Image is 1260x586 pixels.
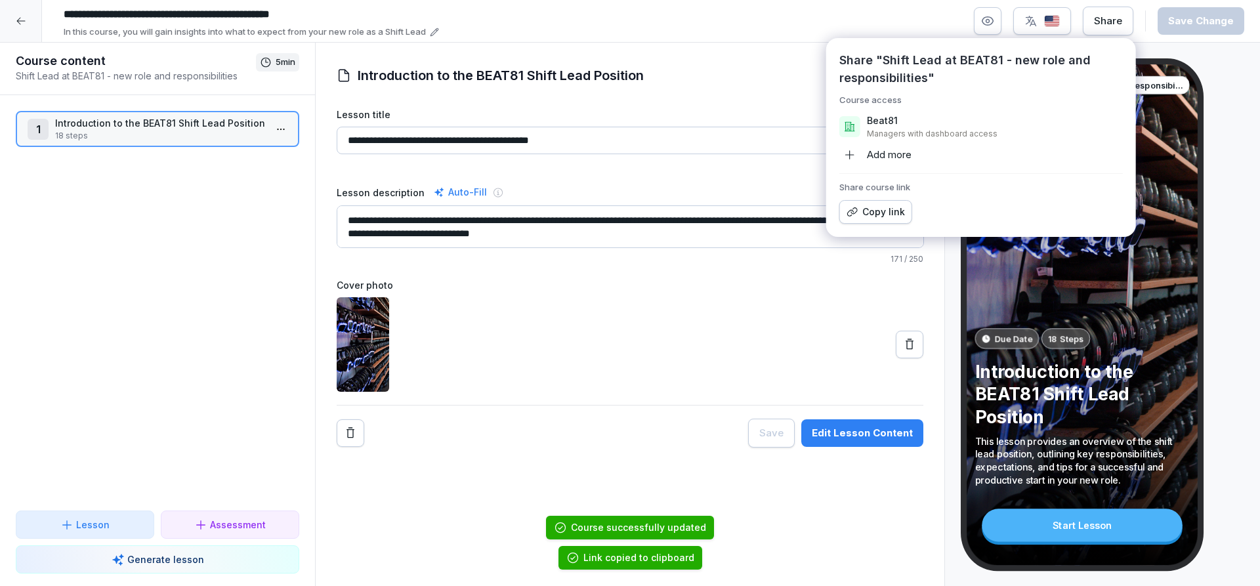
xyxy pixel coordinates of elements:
[1083,7,1133,35] button: Share
[980,79,1185,91] p: Shift Lead at BEAT81 - new role and responsibilities
[891,254,902,264] span: 171
[1094,14,1122,28] div: Share
[839,200,912,224] button: Copy link
[337,419,364,447] button: Remove
[127,553,204,566] p: Generate lesson
[76,518,110,532] p: Lesson
[834,144,1128,165] button: Add more
[55,130,265,142] p: 18 steps
[276,56,295,69] p: 5 min
[847,205,905,219] div: Copy link
[337,278,923,292] label: Cover photo
[55,116,265,130] p: Introduction to the BEAT81 Shift Lead Position
[748,419,795,448] button: Save
[571,521,706,534] div: Course successfully updated
[337,253,923,265] p: / 250
[16,111,299,147] div: 1Introduction to the BEAT81 Shift Lead Position18 steps
[839,182,1123,192] h5: Share course link
[210,518,266,532] p: Assessment
[28,119,49,140] div: 1
[64,26,426,39] p: In this course, you will gain insights into what to expect from your new role as a Shift Lead
[867,114,898,127] p: Beat81
[1158,7,1244,35] button: Save Change
[16,545,299,574] button: Generate lesson
[839,144,912,165] div: Add more
[337,108,923,121] label: Lesson title
[975,361,1190,428] p: Introduction to the BEAT81 Shift Lead Position
[801,419,923,447] button: Edit Lesson Content
[337,297,389,392] img: tbrmkwn7eamm26jc4mk09en6.png
[759,426,784,440] div: Save
[839,51,1123,87] p: Share "Shift Lead at BEAT81 - new role and responsibilities"
[975,434,1190,486] p: This lesson provides an overview of the shift lead position, outlining key responsibilities, expe...
[431,184,490,200] div: Auto-Fill
[337,159,923,171] p: / 150
[358,66,644,85] h1: Introduction to the BEAT81 Shift Lead Position
[839,94,1123,105] h5: Course access
[1048,333,1084,345] p: 18 Steps
[982,509,1183,541] div: Start Lesson
[583,551,694,564] div: Link copied to clipboard
[337,186,425,199] label: Lesson description
[1044,15,1060,28] img: us.svg
[867,129,997,139] p: Managers with dashboard access
[16,53,256,69] h1: Course content
[16,69,256,83] p: Shift Lead at BEAT81 - new role and responsibilities
[994,333,1032,345] p: Due Date
[161,511,299,539] button: Assessment
[16,511,154,539] button: Lesson
[1168,14,1234,28] div: Save Change
[812,426,913,440] div: Edit Lesson Content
